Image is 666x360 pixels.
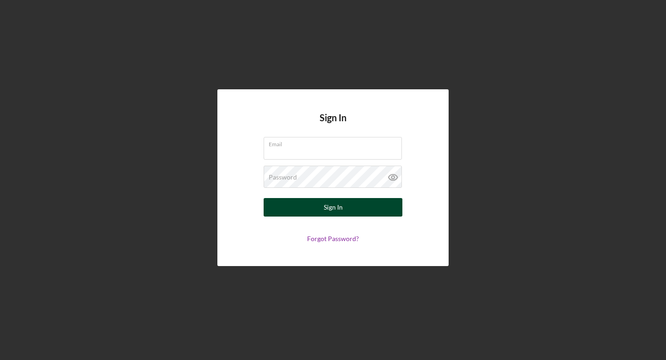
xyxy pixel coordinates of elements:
[307,235,359,242] a: Forgot Password?
[269,137,402,148] label: Email
[264,198,402,217] button: Sign In
[324,198,343,217] div: Sign In
[269,174,297,181] label: Password
[320,112,346,137] h4: Sign In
